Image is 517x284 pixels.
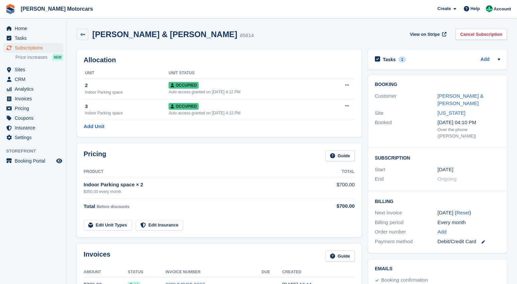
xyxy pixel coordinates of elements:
span: View on Stripe [410,31,440,38]
a: menu [3,94,63,103]
td: $700.00 [313,177,355,198]
span: Settings [15,133,55,142]
th: Invoice Number [166,267,262,278]
a: menu [3,65,63,74]
div: Customer [375,92,438,107]
div: Indoor Parking space × 2 [84,181,313,189]
div: 2 [85,82,169,89]
div: Payment method [375,238,438,246]
div: NEW [52,54,63,61]
span: Storefront [6,148,67,155]
h2: [PERSON_NAME] & [PERSON_NAME] [92,30,237,39]
th: Status [128,267,166,278]
th: Due [262,267,282,278]
div: $700.00 [313,202,355,210]
span: Before discounts [97,204,129,209]
div: 3 [85,103,169,110]
a: menu [3,104,63,113]
div: [DATE] ( ) [437,209,500,217]
span: Home [15,24,55,33]
span: Occupied [169,103,199,110]
span: Invoices [15,94,55,103]
h2: Emails [375,266,500,272]
span: Subscriptions [15,43,55,53]
h2: Subscription [375,154,500,161]
span: Account [494,6,511,12]
span: Sites [15,65,55,74]
span: Create [437,5,451,12]
div: Booked [375,119,438,139]
div: Start [375,166,438,174]
a: menu [3,24,63,33]
span: Help [471,5,480,12]
span: Price increases [15,54,47,61]
th: Unit [84,68,169,79]
div: Auto access granted on [DATE] 4:12 PM [169,89,324,95]
a: menu [3,75,63,84]
span: Total [84,203,95,209]
a: Edit Insurance [136,220,183,231]
div: Order number [375,228,438,236]
h2: Tasks [383,57,396,63]
th: Unit Status [169,68,324,79]
a: Add Unit [84,123,104,130]
a: menu [3,84,63,94]
a: menu [3,123,63,132]
span: Coupons [15,113,55,123]
a: Add [437,228,446,236]
div: Every month [437,219,500,226]
h2: Invoices [84,251,110,262]
th: Created [282,267,355,278]
div: Indoor Parking space [85,110,169,116]
div: [DATE] 04:10 PM [437,119,500,126]
img: Victoria Barkley [486,5,493,12]
a: menu [3,43,63,53]
span: Occupied [169,82,199,89]
a: [PERSON_NAME] Motorcars [18,3,96,14]
span: Tasks [15,33,55,43]
div: 1 [398,57,406,63]
a: Add [481,56,490,64]
span: Ongoing [437,176,456,182]
a: Edit Unit Types [84,220,132,231]
div: End [375,175,438,183]
h2: Booking [375,82,500,87]
img: stora-icon-8386f47178a22dfd0bd8f6a31ec36ba5ce8667c1dd55bd0f319d3a0aa187defe.svg [5,4,15,14]
div: Indoor Parking space [85,89,169,95]
a: menu [3,113,63,123]
a: View on Stripe [407,29,448,40]
div: $350.00 every month [84,189,313,195]
h2: Allocation [84,56,355,64]
th: Product [84,167,313,177]
a: menu [3,156,63,166]
span: Pricing [15,104,55,113]
div: Billing period [375,219,438,226]
div: Site [375,109,438,117]
a: Guide [325,251,355,262]
a: [PERSON_NAME] & [PERSON_NAME] [437,93,484,106]
a: [US_STATE] [437,110,466,116]
div: Over the phone ([PERSON_NAME]) [437,126,500,139]
span: Booking Portal [15,156,55,166]
a: Guide [325,150,355,161]
a: Preview store [55,157,63,165]
div: Auto access granted on [DATE] 4:12 PM [169,110,324,116]
a: Price increases NEW [15,54,63,61]
h2: Pricing [84,150,106,161]
a: menu [3,133,63,142]
span: Analytics [15,84,55,94]
th: Total [313,167,355,177]
div: 85814 [240,32,254,39]
div: Next invoice [375,209,438,217]
time: 2025-05-13 06:00:00 UTC [437,166,453,174]
a: Cancel Subscription [455,29,507,40]
span: CRM [15,75,55,84]
h2: Billing [375,198,500,204]
a: Reset [456,210,470,215]
div: Debit/Credit Card [437,238,500,246]
a: menu [3,33,63,43]
span: Insurance [15,123,55,132]
th: Amount [84,267,128,278]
